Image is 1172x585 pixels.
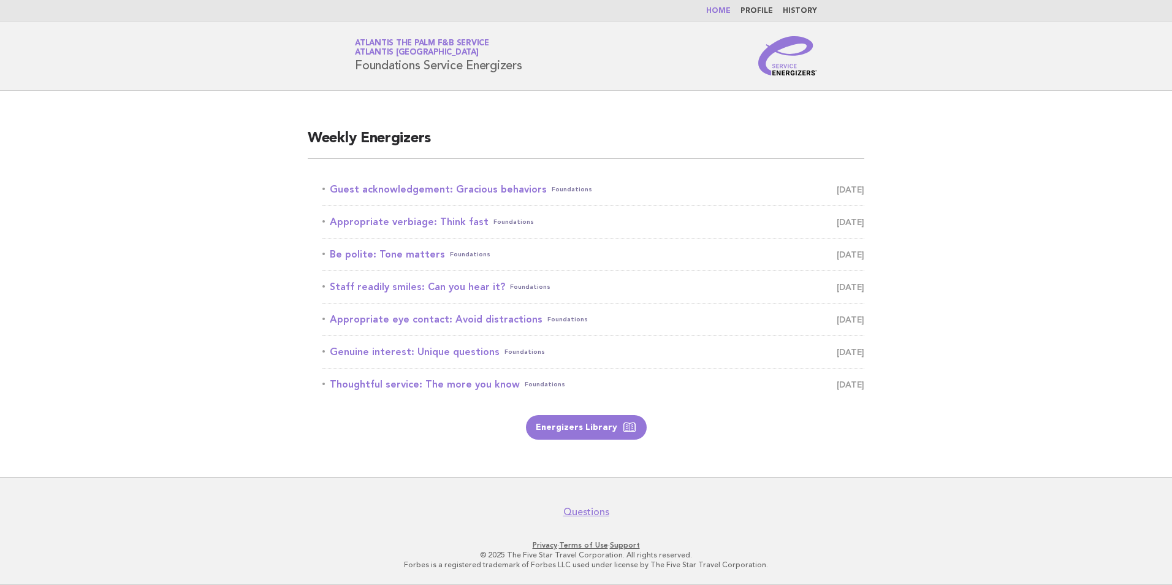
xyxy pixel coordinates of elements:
[837,181,864,198] span: [DATE]
[504,343,545,361] span: Foundations
[837,278,864,296] span: [DATE]
[547,311,588,328] span: Foundations
[525,376,565,393] span: Foundations
[322,343,864,361] a: Genuine interest: Unique questionsFoundations [DATE]
[740,7,773,15] a: Profile
[837,213,864,231] span: [DATE]
[322,278,864,296] a: Staff readily smiles: Can you hear it?Foundations [DATE]
[322,213,864,231] a: Appropriate verbiage: Think fastFoundations [DATE]
[837,343,864,361] span: [DATE]
[837,246,864,263] span: [DATE]
[526,415,647,440] a: Energizers Library
[355,49,479,57] span: Atlantis [GEOGRAPHIC_DATA]
[322,181,864,198] a: Guest acknowledgement: Gracious behaviorsFoundations [DATE]
[493,213,534,231] span: Foundations
[552,181,592,198] span: Foundations
[322,246,864,263] a: Be polite: Tone mattersFoundations [DATE]
[450,246,490,263] span: Foundations
[837,376,864,393] span: [DATE]
[322,376,864,393] a: Thoughtful service: The more you knowFoundations [DATE]
[211,540,961,550] p: · ·
[510,278,550,296] span: Foundations
[308,129,864,159] h2: Weekly Energizers
[563,506,609,518] a: Questions
[559,541,608,549] a: Terms of Use
[706,7,731,15] a: Home
[355,39,489,56] a: Atlantis the Palm F&B ServiceAtlantis [GEOGRAPHIC_DATA]
[758,36,817,75] img: Service Energizers
[610,541,640,549] a: Support
[533,541,557,549] a: Privacy
[322,311,864,328] a: Appropriate eye contact: Avoid distractionsFoundations [DATE]
[783,7,817,15] a: History
[211,550,961,560] p: © 2025 The Five Star Travel Corporation. All rights reserved.
[211,560,961,570] p: Forbes is a registered trademark of Forbes LLC used under license by The Five Star Travel Corpora...
[355,40,522,72] h1: Foundations Service Energizers
[837,311,864,328] span: [DATE]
